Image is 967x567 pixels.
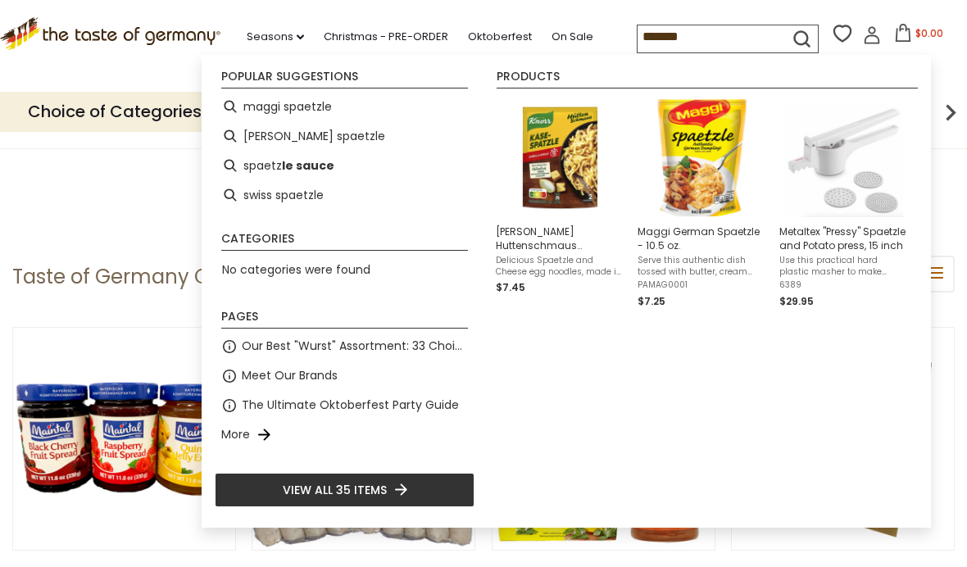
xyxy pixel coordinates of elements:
span: PAMAG0001 [638,279,766,291]
span: Maggi German Spaetzle - 10.5 oz. [638,225,766,252]
li: Knorr Huttenschmaus Kaiser Spaetzle in bag, 149g [489,92,631,316]
li: swiss spaetzle [215,180,474,210]
b: le sauce [282,156,334,175]
a: The Ultimate Oktoberfest Party Guide [242,396,459,415]
li: spaetzle sauce [215,151,474,180]
span: $29.95 [779,294,814,308]
li: maggi spaetzle [215,92,474,121]
h1: Taste of Germany Collections [12,265,303,289]
a: Meet Our Brands [242,366,338,385]
li: knorr spaetzle [215,121,474,151]
a: Our Best "Wurst" Assortment: 33 Choices For The Grillabend [242,337,468,356]
img: Metaltex Pressy [784,98,903,217]
div: Instant Search Results [202,55,931,527]
span: Use this practical hard plastic masher to make homemade spaetzle noodle, potato pancakes, passate... [779,255,908,278]
span: Metaltex "Pressy" Spaetzle and Potato press, 15 inch [779,225,908,252]
li: The Ultimate Oktoberfest Party Guide [215,391,474,420]
li: More [215,420,474,450]
a: Oktoberfest [468,28,532,46]
li: Categories [221,233,468,251]
span: $7.25 [638,294,665,308]
li: Products [497,70,918,88]
span: [PERSON_NAME] Huttenschmaus [PERSON_NAME] Spaetzle in bag, 149g [496,225,624,252]
a: Christmas - PRE-ORDER [324,28,448,46]
span: Delicious Spaetzle and Cheese egg noodles, made in [GEOGRAPHIC_DATA] under the [PERSON_NAME] bran... [496,255,624,278]
a: On Sale [552,28,593,46]
a: Metaltex PressyMetaltex "Pressy" Spaetzle and Potato press, 15 inchUse this practical hard plasti... [779,98,908,310]
li: Meet Our Brands [215,361,474,391]
img: Maintal "Black-Red-Golden" Premium Fruit Preserves, 3 pack - SPECIAL PRICE [13,328,235,550]
a: Maggi Swiss Spaetzle in PouchMaggi German Spaetzle - 10.5 oz.Serve this authentic dish tossed wit... [638,98,766,310]
a: Knorr Huttenschmaus Kaiser Spaetzle[PERSON_NAME] Huttenschmaus [PERSON_NAME] Spaetzle in bag, 149... [496,98,624,310]
span: 6389 [779,279,908,291]
span: No categories were found [222,261,370,278]
span: $0.00 [915,26,943,40]
img: next arrow [934,96,967,129]
li: Our Best "Wurst" Assortment: 33 Choices For The Grillabend [215,332,474,361]
li: Popular suggestions [221,70,468,88]
li: Pages [221,311,468,329]
a: Seasons [247,28,304,46]
img: Knorr Huttenschmaus Kaiser Spaetzle [501,98,620,217]
span: $7.45 [496,280,525,294]
img: Maggi Swiss Spaetzle in Pouch [642,98,761,217]
li: Maggi German Spaetzle - 10.5 oz. [631,92,773,316]
li: Metaltex "Pressy" Spaetzle and Potato press, 15 inch [773,92,915,316]
button: $0.00 [884,24,954,48]
span: View all 35 items [283,481,387,499]
li: View all 35 items [215,473,474,507]
span: Serve this authentic dish tossed with butter, cream sauce or gravy. Enjoy this Swiss-styled spaet... [638,255,766,278]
